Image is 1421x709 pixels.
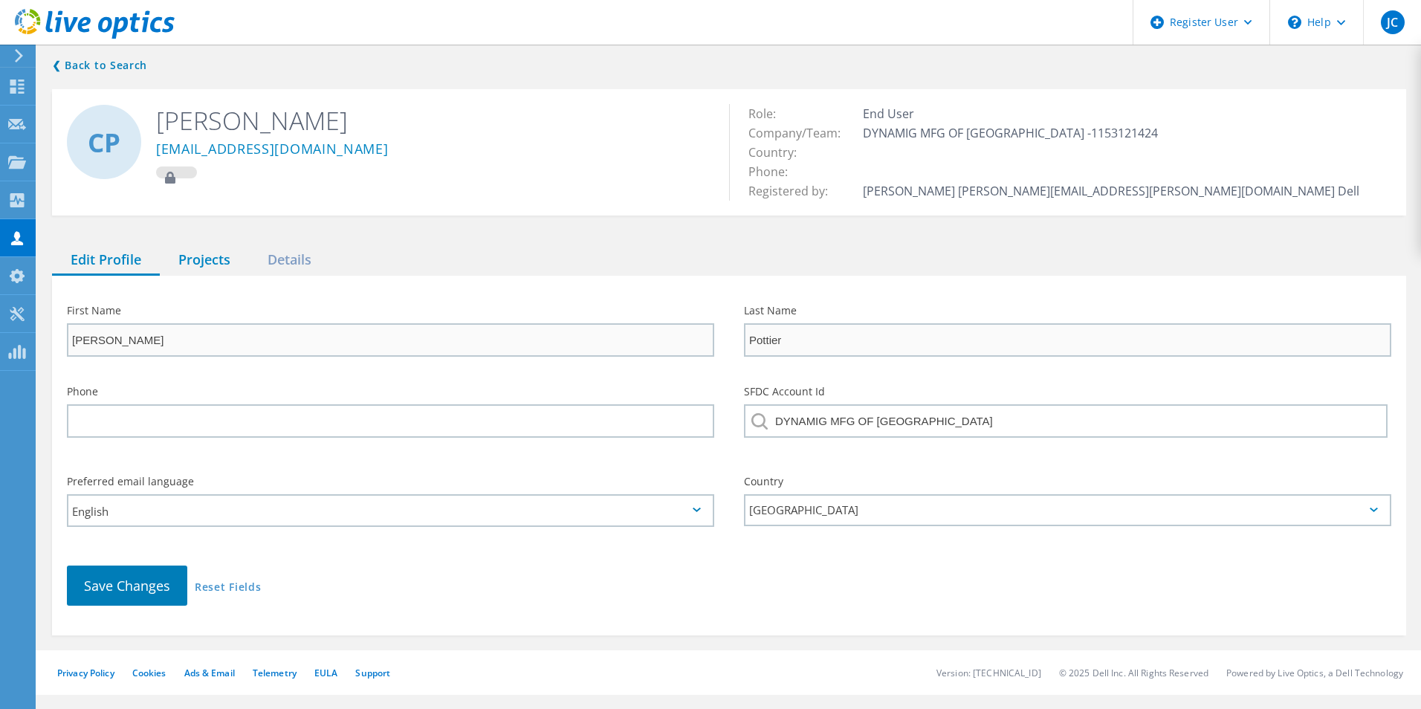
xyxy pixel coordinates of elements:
[57,667,114,679] a: Privacy Policy
[156,142,389,158] a: [EMAIL_ADDRESS][DOMAIN_NAME]
[1387,16,1398,28] span: JC
[748,183,843,199] span: Registered by:
[160,245,249,276] div: Projects
[1059,667,1208,679] li: © 2025 Dell Inc. All Rights Reserved
[195,582,261,595] a: Reset Fields
[184,667,235,679] a: Ads & Email
[67,386,714,397] label: Phone
[748,125,855,141] span: Company/Team:
[52,56,147,74] a: Back to search
[249,245,330,276] div: Details
[67,305,714,316] label: First Name
[744,305,1391,316] label: Last Name
[88,129,120,155] span: CP
[744,386,1391,397] label: SFDC Account Id
[748,106,791,122] span: Role:
[15,31,175,42] a: Live Optics Dashboard
[156,104,707,137] h2: [PERSON_NAME]
[936,667,1041,679] li: Version: [TECHNICAL_ID]
[355,667,390,679] a: Support
[744,476,1391,487] label: Country
[52,245,160,276] div: Edit Profile
[253,667,297,679] a: Telemetry
[132,667,166,679] a: Cookies
[1226,667,1403,679] li: Powered by Live Optics, a Dell Technology
[67,566,187,606] button: Save Changes
[748,164,803,180] span: Phone:
[744,494,1391,526] div: [GEOGRAPHIC_DATA]
[67,476,714,487] label: Preferred email language
[859,181,1363,201] td: [PERSON_NAME] [PERSON_NAME][EMAIL_ADDRESS][PERSON_NAME][DOMAIN_NAME] Dell
[859,104,1363,123] td: End User
[863,125,1173,141] span: DYNAMIG MFG OF [GEOGRAPHIC_DATA] -1153121424
[84,577,170,595] span: Save Changes
[748,144,812,161] span: Country:
[314,667,337,679] a: EULA
[1288,16,1301,29] svg: \n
